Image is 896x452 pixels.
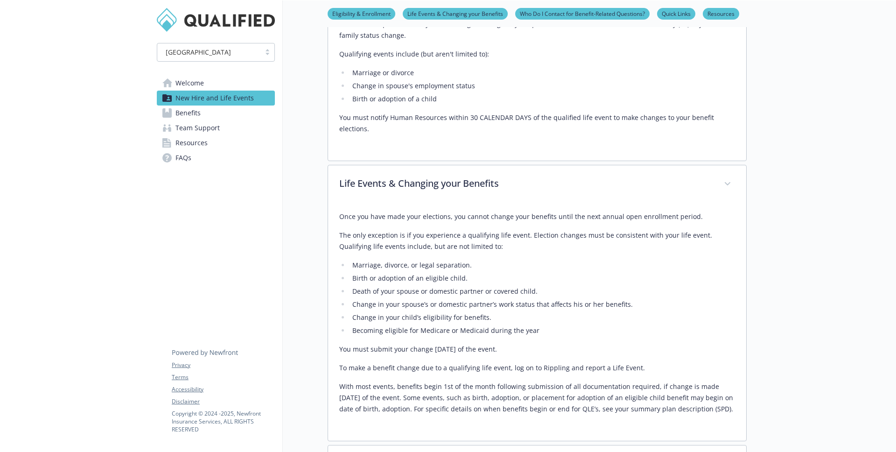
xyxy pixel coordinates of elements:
[350,260,735,271] li: Marriage, divorce, or legal separation.
[157,106,275,120] a: Benefits
[350,325,735,336] li: Becoming eligible for Medicare or Medicaid during the year
[172,361,274,369] a: Privacy
[172,385,274,394] a: Accessibility
[157,120,275,135] a: Team Support
[515,9,650,18] a: Who Do I Contact for Benefit-Related Questions?
[339,177,713,191] p: Life Events & Changing your Benefits
[350,93,735,105] li: Birth or adoption of a child
[172,397,274,406] a: Disclaimer
[172,373,274,381] a: Terms
[157,91,275,106] a: New Hire and Life Events
[350,299,735,310] li: Change in your spouse’s or domestic partner’s work status that affects his or her benefits.
[350,80,735,92] li: Change in spouse's employment status
[339,49,735,60] p: Qualifying events include (but aren't limited to):
[175,91,254,106] span: New Hire and Life Events
[175,150,191,165] span: FAQs
[350,286,735,297] li: Death of your spouse or domestic partner or covered child.
[157,135,275,150] a: Resources
[350,273,735,284] li: Birth or adoption of an eligible child.
[403,9,508,18] a: Life Events & Changing your Benefits
[350,312,735,323] li: Change in your child’s eligibility for benefits.
[339,362,735,374] p: To make a benefit change due to a qualifying life event, log on to Rippling and report a Life Event.
[175,135,208,150] span: Resources
[339,381,735,415] p: With most events, benefits begin 1st of the month following submission of all documentation requi...
[350,67,735,78] li: Marriage or divorce
[328,9,395,18] a: Eligibility & Enrollment
[166,47,231,57] span: [GEOGRAPHIC_DATA]
[339,230,735,252] p: The only exception is if you experience a qualifying life event. Election changes must be consist...
[703,9,739,18] a: Resources
[657,9,695,18] a: Quick Links
[339,112,735,134] p: You must notify Human Resources within 30 CALENDAR DAYS of the qualified life event to make chang...
[175,120,220,135] span: Team Support
[175,106,201,120] span: Benefits
[172,410,274,433] p: Copyright © 2024 - 2025 , Newfront Insurance Services, ALL RIGHTS RESERVED
[328,165,746,204] div: Life Events & Changing your Benefits
[162,47,256,57] span: [GEOGRAPHIC_DATA]
[175,76,204,91] span: Welcome
[328,204,746,441] div: Life Events & Changing your Benefits
[339,211,735,222] p: Once you have made your elections, you cannot change your benefits until the next annual open enr...
[339,344,735,355] p: You must submit your change [DATE] of the event.
[157,76,275,91] a: Welcome
[157,150,275,165] a: FAQs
